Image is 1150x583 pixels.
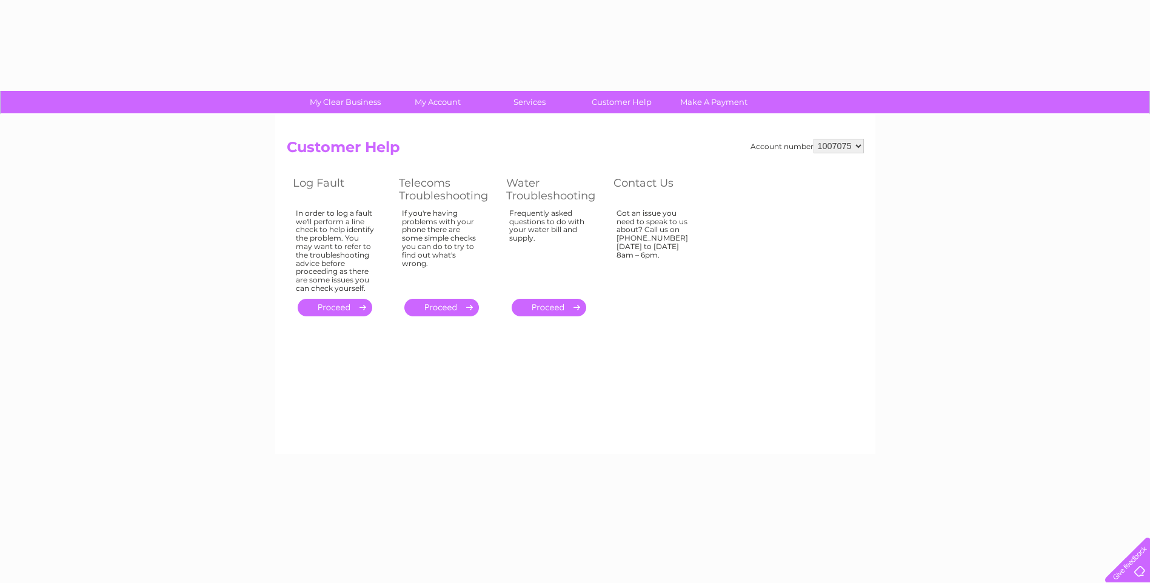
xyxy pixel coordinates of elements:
[607,173,714,205] th: Contact Us
[751,139,864,153] div: Account number
[298,299,372,316] a: .
[509,209,589,288] div: Frequently asked questions to do with your water bill and supply.
[393,173,500,205] th: Telecoms Troubleshooting
[480,91,580,113] a: Services
[296,209,375,293] div: In order to log a fault we'll perform a line check to help identify the problem. You may want to ...
[572,91,672,113] a: Customer Help
[402,209,482,288] div: If you're having problems with your phone there are some simple checks you can do to try to find ...
[500,173,607,205] th: Water Troubleshooting
[387,91,487,113] a: My Account
[512,299,586,316] a: .
[617,209,695,288] div: Got an issue you need to speak to us about? Call us on [PHONE_NUMBER] [DATE] to [DATE] 8am – 6pm.
[287,173,393,205] th: Log Fault
[404,299,479,316] a: .
[664,91,764,113] a: Make A Payment
[287,139,864,162] h2: Customer Help
[295,91,395,113] a: My Clear Business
